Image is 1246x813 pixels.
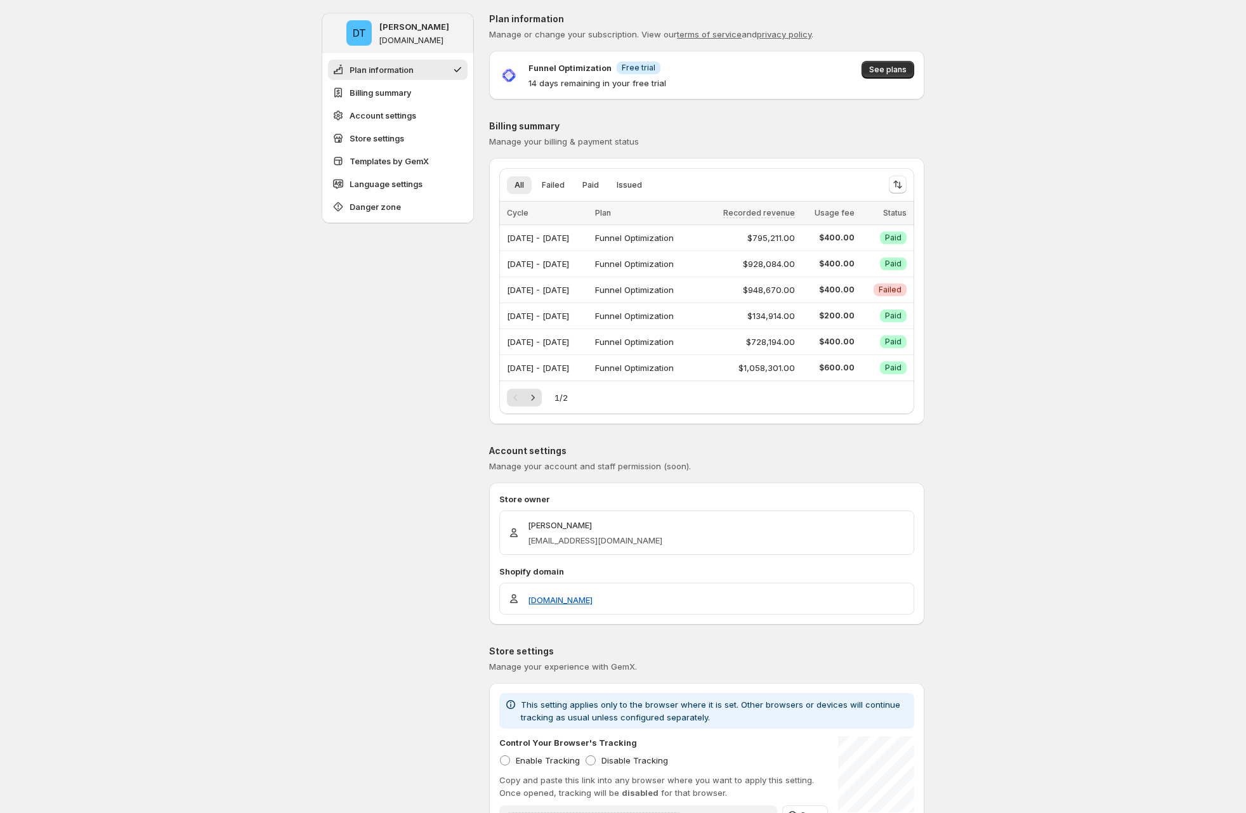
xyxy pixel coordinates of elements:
p: Funnel Optimization [528,62,612,74]
span: 1 / 2 [554,391,568,404]
span: Paid [885,337,902,347]
span: $400.00 [803,233,855,243]
button: Templates by GemX [328,151,468,171]
span: disabled [622,788,659,798]
div: Funnel Optimization [595,281,695,299]
span: Paid [885,233,902,243]
span: $600.00 [803,363,855,373]
span: $400.00 [803,259,855,269]
p: Copy and paste this link into any browser where you want to apply this setting. Once opened, trac... [499,774,828,799]
nav: Pagination [507,389,542,406]
span: Templates by GemX [350,155,429,167]
div: [DATE] - [DATE] [507,229,587,247]
span: Manage your experience with GemX. [489,661,637,672]
span: Disable Tracking [601,755,668,765]
text: DT [353,27,366,39]
span: Store settings [350,132,404,145]
div: $134,914.00 [704,309,796,322]
button: Billing summary [328,82,468,103]
span: Failed [542,180,565,190]
p: Store settings [489,645,924,658]
a: privacy policy [757,29,811,39]
span: $400.00 [803,285,855,295]
p: [PERSON_NAME] [379,20,449,33]
span: Danger zone [350,200,401,213]
span: See plans [869,65,907,75]
span: Failed [879,285,902,295]
p: 14 days remaining in your free trial [528,77,666,89]
div: $948,670.00 [704,283,796,296]
button: Danger zone [328,197,468,217]
div: $728,194.00 [704,335,796,348]
span: $200.00 [803,311,855,321]
span: Usage fee [815,208,855,218]
div: Funnel Optimization [595,359,695,377]
span: Language settings [350,178,423,190]
p: [PERSON_NAME] [528,519,662,531]
div: [DATE] - [DATE] [507,281,587,299]
button: Account settings [328,105,468,126]
div: Funnel Optimization [595,255,695,273]
span: This setting applies only to the browser where it is set. Other browsers or devices will continue... [521,699,900,722]
span: Paid [885,259,902,269]
div: Funnel Optimization [595,229,695,247]
p: Account settings [489,445,924,457]
span: Paid [885,363,902,373]
button: Sort the results [889,176,907,193]
div: $1,058,301.00 [704,361,796,374]
span: Recorded revenue [723,208,795,218]
a: [DOMAIN_NAME] [528,594,593,606]
span: Paid [885,311,902,321]
div: [DATE] - [DATE] [507,307,587,325]
img: Funnel Optimization [499,66,518,85]
span: Status [883,208,907,218]
div: [DATE] - [DATE] [507,359,587,377]
span: All [515,180,524,190]
span: Issued [617,180,642,190]
span: Account settings [350,109,416,122]
p: Control Your Browser's Tracking [499,736,637,749]
div: $928,084.00 [704,257,796,270]
span: Free trial [622,63,655,73]
div: $795,211.00 [704,231,796,244]
span: Enable Tracking [516,755,580,765]
p: Billing summary [489,120,924,133]
span: Duc Trinh [346,20,372,46]
div: Funnel Optimization [595,307,695,325]
span: Plan [595,208,611,218]
button: See plans [862,61,914,79]
span: Manage or change your subscription. View our and . [489,29,813,39]
span: Manage your account and staff permission (soon). [489,461,691,471]
div: Funnel Optimization [595,333,695,351]
button: Next [524,389,542,406]
span: Paid [582,180,599,190]
p: [DOMAIN_NAME] [379,36,443,46]
p: Shopify domain [499,565,914,578]
span: $400.00 [803,337,855,347]
button: Store settings [328,128,468,148]
button: Language settings [328,174,468,194]
button: Plan information [328,60,468,80]
span: Manage your billing & payment status [489,136,639,146]
p: [EMAIL_ADDRESS][DOMAIN_NAME] [528,534,662,547]
p: Plan information [489,13,924,25]
div: [DATE] - [DATE] [507,333,587,351]
div: [DATE] - [DATE] [507,255,587,273]
span: Cycle [507,208,528,218]
span: Plan information [350,63,414,76]
p: Store owner [499,493,914,505]
span: Billing summary [350,86,412,99]
a: terms of service [677,29,742,39]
